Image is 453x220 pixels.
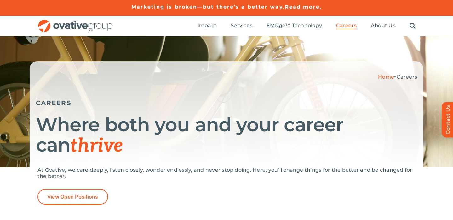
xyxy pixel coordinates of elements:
a: Search [410,22,416,29]
a: Services [231,22,252,29]
a: About Us [371,22,395,29]
span: thrive [70,134,123,157]
h5: CAREERS [36,99,417,107]
a: Careers [336,22,357,29]
a: Marketing is broken—but there’s a better way. [131,4,285,10]
h1: Where both you and your career can [36,115,417,156]
p: At Ovative, we care deeply, listen closely, wonder endlessly, and never stop doing. Here, you’ll ... [37,167,416,180]
a: View Open Positions [37,189,108,205]
a: OG_Full_horizontal_RGB [37,19,113,25]
span: Careers [397,74,417,80]
span: » [378,74,417,80]
span: View Open Positions [47,194,98,200]
a: Read more. [285,4,322,10]
a: Home [378,74,394,80]
a: EMRge™ Technology [267,22,322,29]
a: Impact [198,22,216,29]
nav: Menu [198,16,416,36]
